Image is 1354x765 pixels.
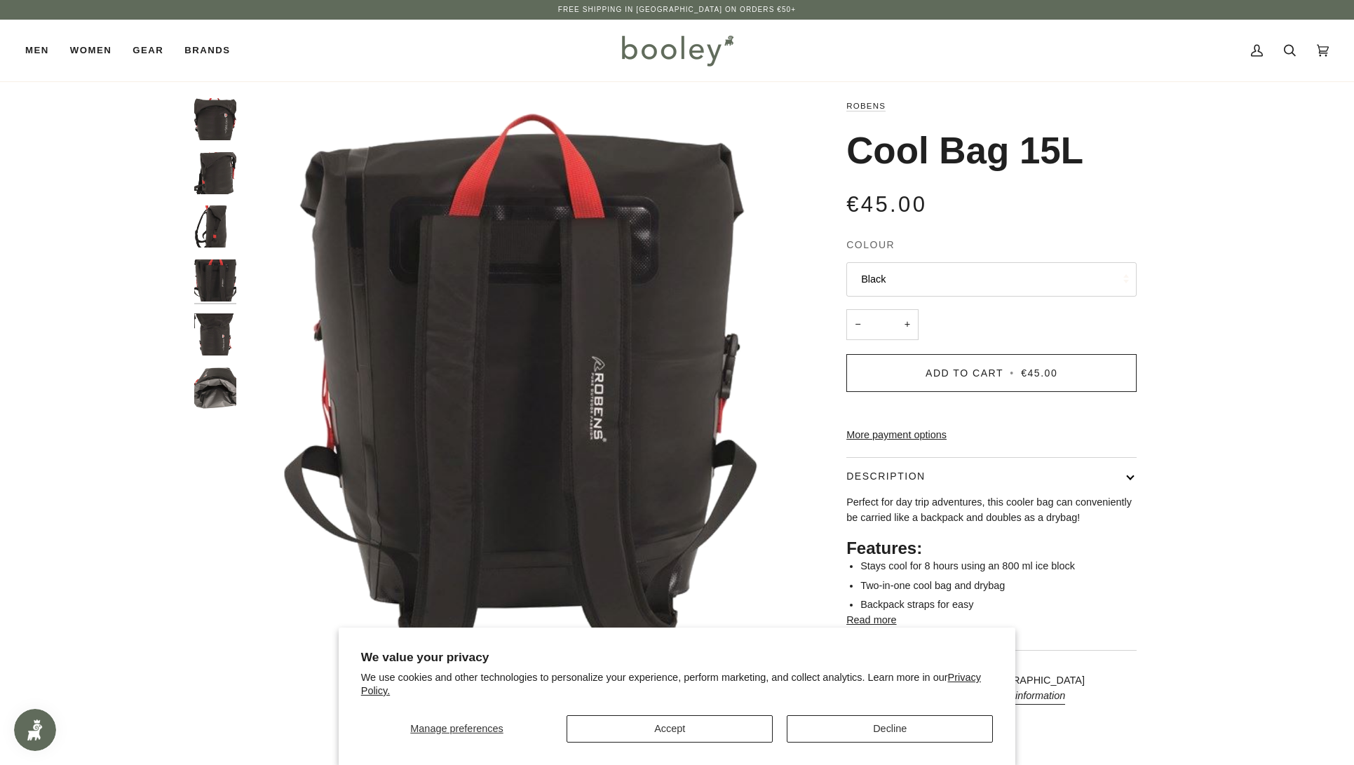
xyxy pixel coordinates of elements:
input: Quantity [846,309,919,341]
button: Accept [567,715,773,743]
span: Women [70,43,111,57]
p: Free Shipping in [GEOGRAPHIC_DATA] on Orders €50+ [558,4,796,15]
button: Manage preferences [361,715,553,743]
h2: Features: [846,538,1137,559]
img: Robens Cool Bag 15L Black - Booley Galway [194,98,236,140]
span: Men [25,43,49,57]
button: Description [846,458,1137,495]
span: • [1007,367,1017,379]
a: Men [25,20,60,81]
span: Brands [184,43,230,57]
p: We use cookies and other technologies to personalize your experience, perform marketing, and coll... [361,671,994,698]
p: Perfect for day trip adventures, this cooler bag can conveniently be carried like a backpack and ... [846,495,1137,525]
a: Women [60,20,122,81]
span: Add to Cart [926,367,1003,379]
img: Robens Cool Bag 15L - Booley Galway [243,98,798,653]
img: Robens Cool Bag 15L - Booley Galway [194,152,236,194]
span: Colour [846,238,895,252]
a: Brands [174,20,241,81]
button: Black [846,262,1137,297]
button: + [896,309,919,341]
h1: Cool Bag 15L [846,128,1083,174]
img: Robens Cool Bag 15L - Booley Galway [194,259,236,302]
img: Robens Cool Bag 15L - Booley Galway [194,313,236,356]
span: Manage preferences [410,723,503,734]
a: Gear [122,20,174,81]
button: View store information [966,689,1066,704]
a: Privacy Policy. [361,672,981,696]
a: More payment options [846,428,1137,443]
li: Backpack straps for easy [860,597,1137,613]
button: Decline [787,715,993,743]
button: Read more [846,613,896,628]
li: Stays cool for 8 hours using an 800 ml ice block [860,559,1137,574]
li: Two-in-one cool bag and drybag [860,578,1137,594]
button: Add to Cart • €45.00 [846,354,1137,392]
h2: We value your privacy [361,650,994,665]
button: − [846,309,869,341]
img: Booley [616,30,738,71]
span: €45.00 [1021,367,1057,379]
a: Robens [846,102,886,110]
span: Gear [133,43,163,57]
span: €45.00 [846,192,927,217]
img: Robens Cool Bag 15L - Booley Galway [194,367,236,409]
iframe: Button to open loyalty program pop-up [14,709,56,751]
img: Robens Cool Bag 15L - Booley Galway [194,205,236,248]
